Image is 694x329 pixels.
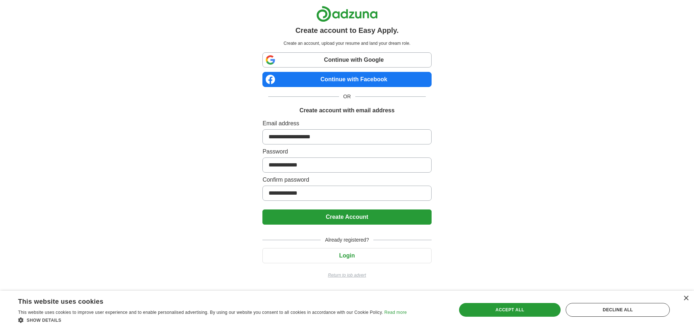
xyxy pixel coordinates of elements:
[384,310,407,315] a: Read more, opens a new window
[299,106,394,115] h1: Create account with email address
[566,303,670,317] div: Decline all
[27,318,61,323] span: Show details
[262,209,431,225] button: Create Account
[316,6,378,22] img: Adzuna logo
[18,295,389,306] div: This website uses cookies
[321,236,373,244] span: Already registered?
[262,252,431,259] a: Login
[262,176,431,184] label: Confirm password
[459,303,561,317] div: Accept all
[683,296,689,301] div: Close
[262,272,431,278] a: Return to job advert
[262,147,431,156] label: Password
[262,72,431,87] a: Continue with Facebook
[339,93,355,100] span: OR
[264,40,430,47] p: Create an account, upload your resume and land your dream role.
[262,248,431,263] button: Login
[262,52,431,68] a: Continue with Google
[262,119,431,128] label: Email address
[18,316,407,324] div: Show details
[295,25,399,36] h1: Create account to Easy Apply.
[18,310,383,315] span: This website uses cookies to improve user experience and to enable personalised advertising. By u...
